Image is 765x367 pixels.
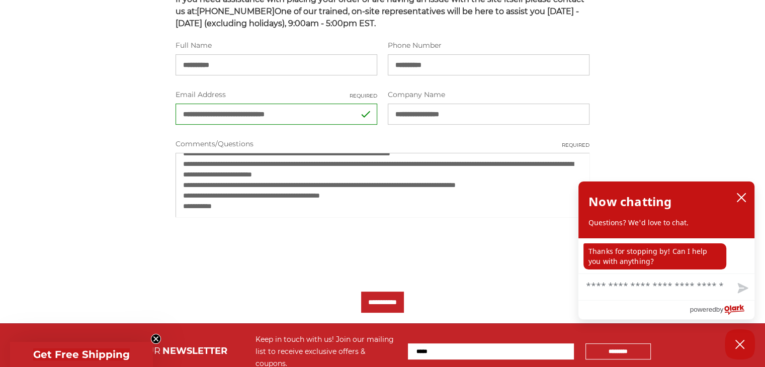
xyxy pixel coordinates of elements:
label: Email Address [176,89,377,100]
label: Company Name [388,89,589,100]
iframe: reCAPTCHA [176,231,328,270]
span: powered [690,303,716,316]
h2: Now chatting [588,192,671,212]
div: Get Free ShippingClose teaser [10,342,153,367]
p: Thanks for stopping by! Can I help you with anything? [583,243,726,269]
button: Close Chatbox [725,329,755,359]
span: Get Free Shipping [33,348,130,360]
div: olark chatbox [578,181,755,320]
strong: [PHONE_NUMBER] [197,7,275,16]
div: chat [578,238,754,273]
span: by [716,303,723,316]
button: Send message [729,277,754,300]
button: close chatbox [733,190,749,205]
label: Phone Number [388,40,589,51]
small: Required [562,141,589,149]
a: Powered by Olark [690,301,754,319]
span: NEWSLETTER [162,345,227,356]
button: Close teaser [151,334,161,344]
label: Comments/Questions [176,139,590,149]
p: Questions? We'd love to chat. [588,218,744,228]
label: Full Name [176,40,377,51]
small: Required [350,92,377,100]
